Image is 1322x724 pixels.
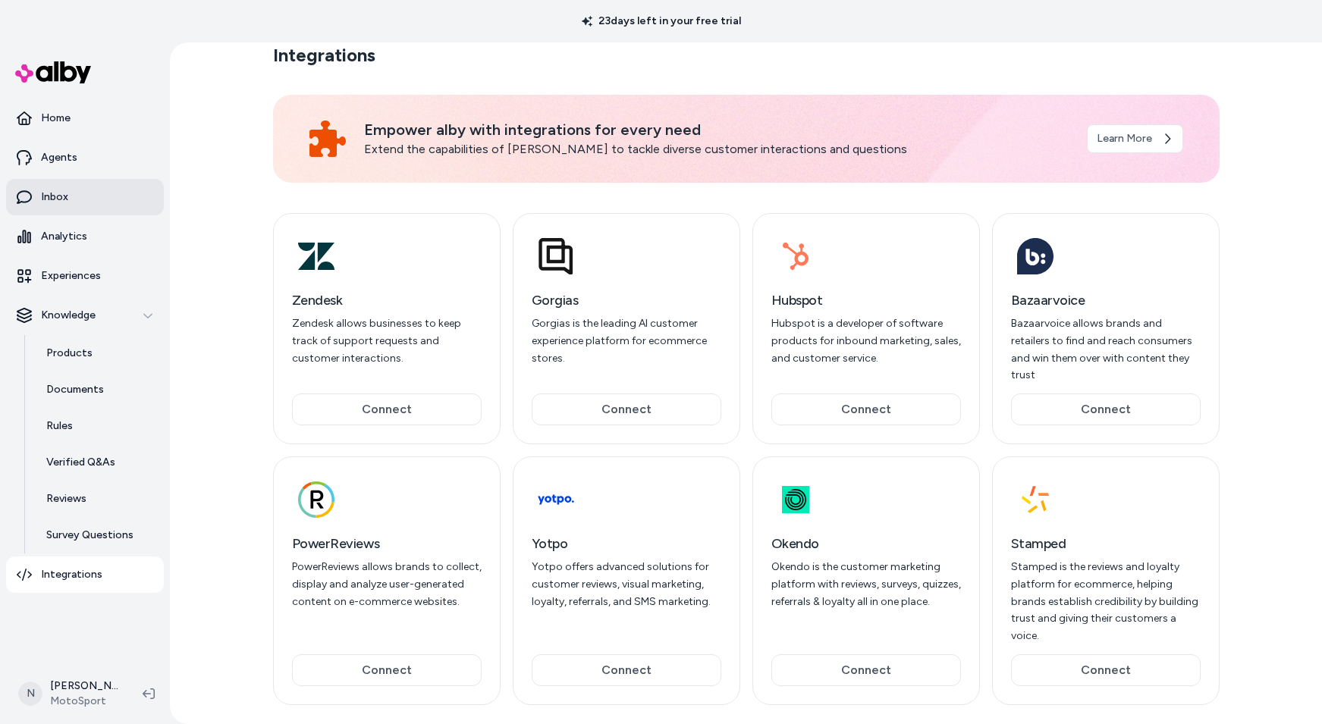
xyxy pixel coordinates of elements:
[771,290,961,311] h3: Hubspot
[771,559,961,610] p: Okendo is the customer marketing platform with reviews, surveys, quizzes, referrals & loyalty all...
[31,444,164,481] a: Verified Q&As
[41,150,77,165] p: Agents
[15,61,91,83] img: alby Logo
[31,517,164,553] a: Survey Questions
[46,455,115,470] p: Verified Q&As
[771,315,961,367] p: Hubspot is a developer of software products for inbound marketing, sales, and customer service.
[6,218,164,255] a: Analytics
[6,297,164,334] button: Knowledge
[31,408,164,444] a: Rules
[292,654,482,686] button: Connect
[292,290,482,311] h3: Zendesk
[6,139,164,176] a: Agents
[1011,533,1201,554] h3: Stamped
[31,371,164,408] a: Documents
[532,290,721,311] h3: Gorgias
[50,679,118,694] p: [PERSON_NAME]
[292,533,482,554] h3: PowerReviews
[292,393,482,425] button: Connect
[771,654,961,686] button: Connect
[532,393,721,425] button: Connect
[18,682,42,706] span: N
[573,14,750,29] p: 23 days left in your free trial
[273,43,375,67] h2: Integrations
[41,190,68,205] p: Inbox
[41,229,87,244] p: Analytics
[771,533,961,554] h3: Okendo
[41,308,96,323] p: Knowledge
[1011,559,1201,645] p: Stamped is the reviews and loyalty platform for ecommerce, helping brands establish credibility b...
[292,559,482,610] p: PowerReviews allows brands to collect, display and analyze user-generated content on e-commerce w...
[46,418,73,434] p: Rules
[771,393,961,425] button: Connect
[6,179,164,215] a: Inbox
[364,119,1069,140] p: Empower alby with integrations for every need
[6,258,164,294] a: Experiences
[46,382,104,397] p: Documents
[292,315,482,367] p: Zendesk allows businesses to keep track of support requests and customer interactions.
[6,556,164,593] a: Integrations
[41,268,101,284] p: Experiences
[41,567,102,582] p: Integrations
[46,528,133,543] p: Survey Questions
[532,559,721,610] p: Yotpo offers advanced solutions for customer reviews, visual marketing, loyalty, referrals, and S...
[46,346,93,361] p: Products
[532,533,721,554] h3: Yotpo
[46,491,86,506] p: Reviews
[41,111,71,126] p: Home
[532,654,721,686] button: Connect
[1011,315,1201,384] p: Bazaarvoice allows brands and retailers to find and reach consumers and win them over with conten...
[31,481,164,517] a: Reviews
[50,694,118,709] span: MotoSport
[532,315,721,367] p: Gorgias is the leading AI customer experience platform for ecommerce stores.
[364,140,1069,158] p: Extend the capabilities of [PERSON_NAME] to tackle diverse customer interactions and questions
[1011,290,1201,311] h3: Bazaarvoice
[31,335,164,371] a: Products
[1011,393,1201,425] button: Connect
[6,100,164,136] a: Home
[1087,124,1183,153] a: Learn More
[9,669,130,718] button: N[PERSON_NAME]MotoSport
[1011,654,1201,686] button: Connect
